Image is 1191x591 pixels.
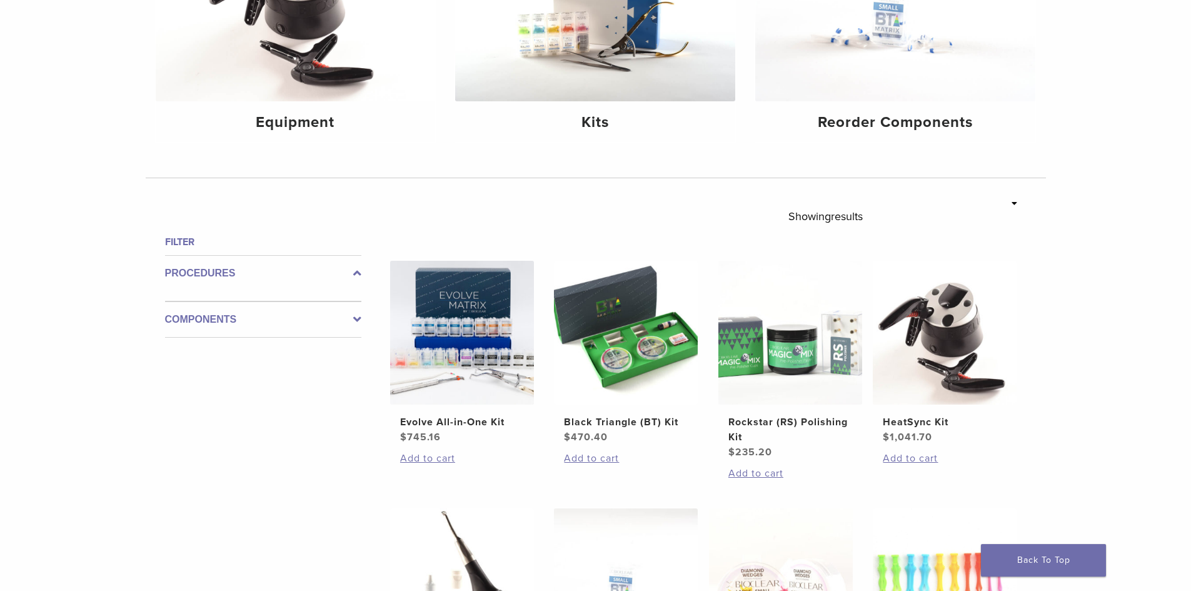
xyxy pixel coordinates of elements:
[400,431,441,443] bdi: 745.16
[165,266,361,281] label: Procedures
[883,451,1007,466] a: Add to cart: “HeatSync Kit”
[400,451,524,466] a: Add to cart: “Evolve All-in-One Kit”
[400,415,524,430] h2: Evolve All-in-One Kit
[564,415,688,430] h2: Black Triangle (BT) Kit
[390,261,534,405] img: Evolve All-in-One Kit
[883,431,890,443] span: $
[465,111,725,134] h4: Kits
[873,261,1017,405] img: HeatSync Kit
[564,451,688,466] a: Add to cart: “Black Triangle (BT) Kit”
[553,261,699,445] a: Black Triangle (BT) KitBlack Triangle (BT) Kit $470.40
[728,415,852,445] h2: Rockstar (RS) Polishing Kit
[728,466,852,481] a: Add to cart: “Rockstar (RS) Polishing Kit”
[981,544,1106,577] a: Back To Top
[564,431,571,443] span: $
[389,261,535,445] a: Evolve All-in-One KitEvolve All-in-One Kit $745.16
[166,111,426,134] h4: Equipment
[554,261,698,405] img: Black Triangle (BT) Kit
[765,111,1025,134] h4: Reorder Components
[165,235,361,250] h4: Filter
[400,431,407,443] span: $
[883,415,1007,430] h2: HeatSync Kit
[872,261,1018,445] a: HeatSync KitHeatSync Kit $1,041.70
[718,261,863,460] a: Rockstar (RS) Polishing KitRockstar (RS) Polishing Kit $235.20
[564,431,608,443] bdi: 470.40
[718,261,862,405] img: Rockstar (RS) Polishing Kit
[788,203,863,230] p: Showing results
[883,431,932,443] bdi: 1,041.70
[728,446,735,458] span: $
[165,312,361,327] label: Components
[728,446,772,458] bdi: 235.20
